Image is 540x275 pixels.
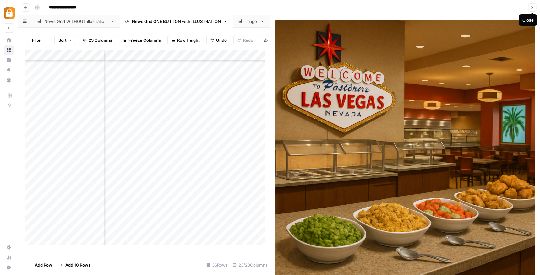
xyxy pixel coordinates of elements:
[4,262,14,272] button: Help + Support
[132,18,221,24] div: News Grid ONE BUTTON with ILLUSTRATION
[216,37,227,43] span: Undo
[35,262,52,268] span: Add Row
[4,5,14,21] button: Workspace: Adzz
[522,17,534,23] div: Close
[32,15,120,28] a: News Grid WITHOUT illustration
[245,18,258,24] div: Image
[167,35,204,45] button: Row Height
[44,18,107,24] div: News Grid WITHOUT illustration
[4,55,14,65] a: Insights
[4,35,14,45] a: Home
[233,15,270,28] a: Image
[56,260,94,270] button: Add 10 Rows
[204,260,230,270] div: 36 Rows
[89,37,112,43] span: 23 Columns
[4,252,14,262] a: Usage
[54,35,76,45] button: Sort
[206,35,231,45] button: Undo
[4,65,14,75] a: Opportunities
[4,45,14,55] a: Browse
[32,37,42,43] span: Filter
[4,7,15,19] img: Adzz Logo
[260,35,296,45] button: Export CSV
[120,15,233,28] a: News Grid ONE BUTTON with ILLUSTRATION
[233,35,257,45] button: Redo
[79,35,116,45] button: 23 Columns
[28,35,52,45] button: Filter
[230,260,270,270] div: 23/23 Columns
[4,242,14,252] a: Settings
[243,37,253,43] span: Redo
[25,260,56,270] button: Add Row
[58,37,67,43] span: Sort
[65,262,90,268] span: Add 10 Rows
[128,37,161,43] span: Freeze Columns
[177,37,200,43] span: Row Height
[4,75,14,85] a: Your Data
[119,35,165,45] button: Freeze Columns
